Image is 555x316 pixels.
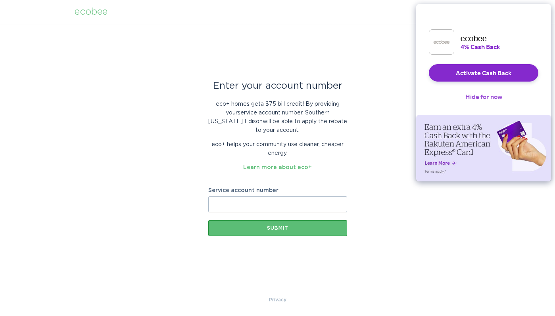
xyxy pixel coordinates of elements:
[75,8,108,16] div: ecobee
[269,295,286,304] a: Privacy Policy & Terms of Use
[212,226,343,230] div: Submit
[208,188,347,193] label: Service account number
[208,82,347,90] div: Enter your account number
[208,140,347,158] p: eco+ helps your community use cleaner, cheaper energy.
[208,220,347,236] button: Submit
[208,100,347,135] p: eco+ homes get a $75 bill credit ! By providing your service account number , Southern [US_STATE]...
[243,165,312,170] a: Learn more about eco+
